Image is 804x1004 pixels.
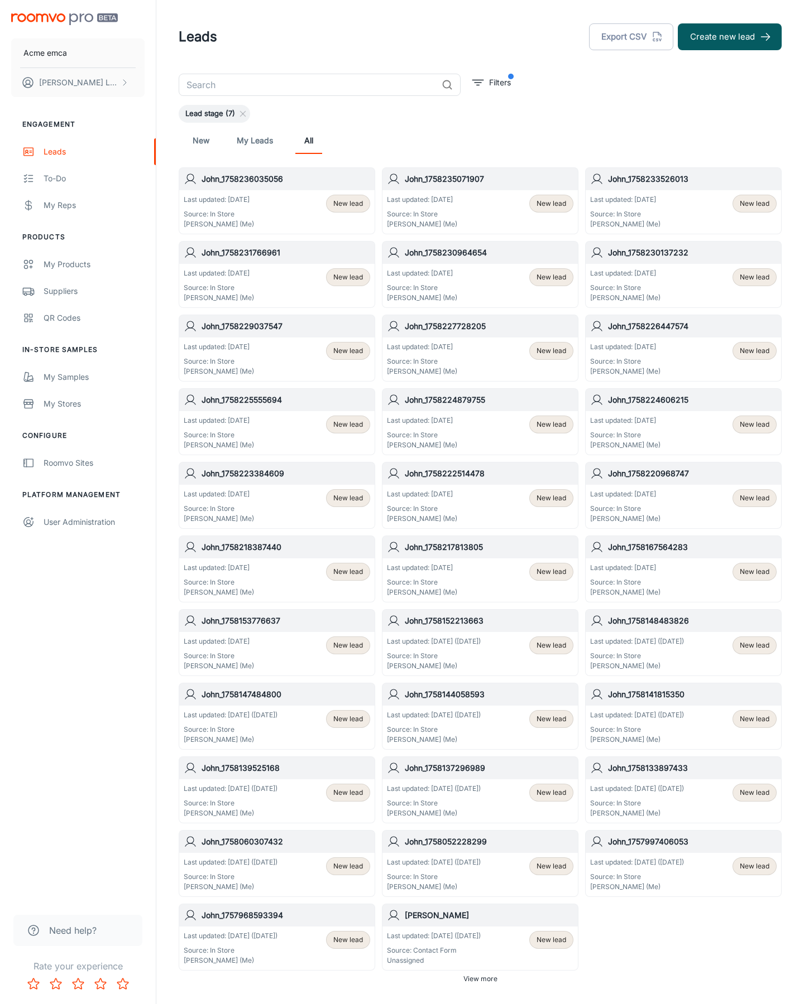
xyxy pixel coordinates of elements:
[405,836,573,848] h6: John_1758052228299
[333,714,363,724] span: New lead
[179,108,242,119] span: Lead stage (7)
[387,489,457,499] p: Last updated: [DATE]
[179,683,375,750] a: John_1758147484800Last updated: [DATE] ([DATE])Source: In Store[PERSON_NAME] (Me)New lead
[537,493,566,503] span: New lead
[405,173,573,185] h6: John_1758235071907
[387,945,481,955] p: Source: Contact Form
[184,514,254,524] p: [PERSON_NAME] (Me)
[49,924,97,937] span: Need help?
[44,146,145,158] div: Leads
[387,504,457,514] p: Source: In Store
[590,710,684,720] p: Last updated: [DATE] ([DATE])
[184,489,254,499] p: Last updated: [DATE]
[590,636,684,646] p: Last updated: [DATE] ([DATE])
[608,320,777,332] h6: John_1758226447574
[179,315,375,382] a: John_1758229037547Last updated: [DATE]Source: In Store[PERSON_NAME] (Me)New lead
[11,13,118,25] img: Roomvo PRO Beta
[184,857,277,867] p: Last updated: [DATE] ([DATE])
[179,105,250,123] div: Lead stage (7)
[333,493,363,503] span: New lead
[382,241,578,308] a: John_1758230964654Last updated: [DATE]Source: In Store[PERSON_NAME] (Me)New lead
[489,76,511,89] p: Filters
[387,356,457,366] p: Source: In Store
[590,784,684,794] p: Last updated: [DATE] ([DATE])
[11,38,145,67] button: Acme emca
[333,861,363,871] span: New lead
[590,798,684,808] p: Source: In Store
[184,219,254,229] p: [PERSON_NAME] (Me)
[387,798,481,808] p: Source: In Store
[590,219,661,229] p: [PERSON_NAME] (Me)
[405,541,573,553] h6: John_1758217813805
[405,247,573,259] h6: John_1758230964654
[387,342,457,352] p: Last updated: [DATE]
[387,784,481,794] p: Last updated: [DATE] ([DATE])
[237,127,273,154] a: My Leads
[387,416,457,426] p: Last updated: [DATE]
[382,462,578,529] a: John_1758222514478Last updated: [DATE]Source: In Store[PERSON_NAME] (Me)New lead
[382,830,578,897] a: John_1758052228299Last updated: [DATE] ([DATE])Source: In Store[PERSON_NAME] (Me)New lead
[585,609,782,676] a: John_1758148483826Last updated: [DATE] ([DATE])Source: In Store[PERSON_NAME] (Me)New lead
[537,935,566,945] span: New lead
[590,209,661,219] p: Source: In Store
[202,762,370,774] h6: John_1758139525168
[179,756,375,823] a: John_1758139525168Last updated: [DATE] ([DATE])Source: In Store[PERSON_NAME] (Me)New lead
[678,23,782,50] button: Create new lead
[184,440,254,450] p: [PERSON_NAME] (Me)
[585,830,782,897] a: John_1757997406053Last updated: [DATE] ([DATE])Source: In Store[PERSON_NAME] (Me)New lead
[608,836,777,848] h6: John_1757997406053
[590,504,661,514] p: Source: In Store
[89,973,112,995] button: Rate 4 star
[537,567,566,577] span: New lead
[184,356,254,366] p: Source: In Store
[184,504,254,514] p: Source: In Store
[405,467,573,480] h6: John_1758222514478
[184,661,254,671] p: [PERSON_NAME] (Me)
[405,320,573,332] h6: John_1758227728205
[585,167,782,234] a: John_1758233526013Last updated: [DATE]Source: In Store[PERSON_NAME] (Me)New lead
[590,366,661,376] p: [PERSON_NAME] (Me)
[184,563,254,573] p: Last updated: [DATE]
[44,258,145,271] div: My Products
[179,388,375,455] a: John_1758225555694Last updated: [DATE]Source: In Store[PERSON_NAME] (Me)New lead
[590,725,684,735] p: Source: In Store
[184,945,277,955] p: Source: In Store
[202,247,370,259] h6: John_1758231766961
[387,882,481,892] p: [PERSON_NAME] (Me)
[179,241,375,308] a: John_1758231766961Last updated: [DATE]Source: In Store[PERSON_NAME] (Me)New lead
[463,974,497,984] span: View more
[179,167,375,234] a: John_1758236035056Last updated: [DATE]Source: In Store[PERSON_NAME] (Me)New lead
[405,762,573,774] h6: John_1758137296989
[387,219,457,229] p: [PERSON_NAME] (Me)
[179,74,437,96] input: Search
[184,366,254,376] p: [PERSON_NAME] (Me)
[44,398,145,410] div: My Stores
[590,577,661,587] p: Source: In Store
[590,268,661,278] p: Last updated: [DATE]
[39,76,118,89] p: [PERSON_NAME] Leaptools
[184,209,254,219] p: Source: In Store
[188,127,214,154] a: New
[387,651,481,661] p: Source: In Store
[184,735,277,745] p: [PERSON_NAME] (Me)
[608,247,777,259] h6: John_1758230137232
[405,615,573,627] h6: John_1758152213663
[184,725,277,735] p: Source: In Store
[590,651,684,661] p: Source: In Store
[585,535,782,602] a: John_1758167564283Last updated: [DATE]Source: In Store[PERSON_NAME] (Me)New lead
[585,462,782,529] a: John_1758220968747Last updated: [DATE]Source: In Store[PERSON_NAME] (Me)New lead
[405,909,573,921] h6: [PERSON_NAME]
[387,293,457,303] p: [PERSON_NAME] (Me)
[184,651,254,661] p: Source: In Store
[405,394,573,406] h6: John_1758224879755
[23,47,67,59] p: Acme emca
[740,419,769,429] span: New lead
[740,640,769,650] span: New lead
[295,127,322,154] a: All
[184,268,254,278] p: Last updated: [DATE]
[184,808,277,818] p: [PERSON_NAME] (Me)
[387,661,481,671] p: [PERSON_NAME] (Me)
[333,640,363,650] span: New lead
[184,798,277,808] p: Source: In Store
[590,293,661,303] p: [PERSON_NAME] (Me)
